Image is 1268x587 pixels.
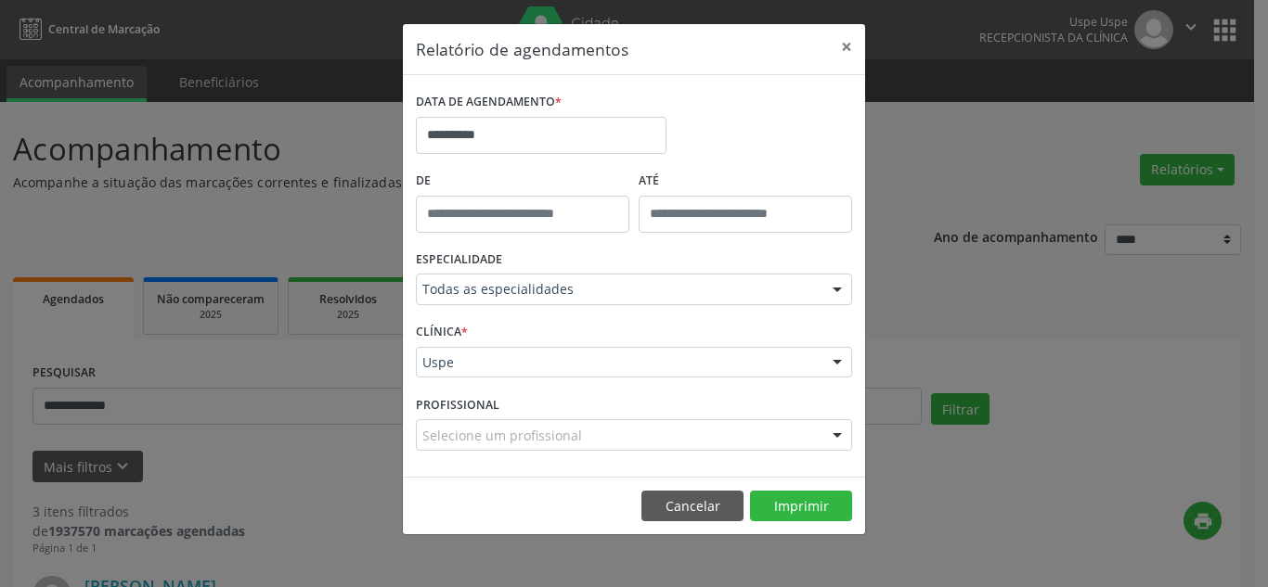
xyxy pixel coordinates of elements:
h5: Relatório de agendamentos [416,37,628,61]
button: Close [828,24,865,70]
label: DATA DE AGENDAMENTO [416,88,562,117]
label: PROFISSIONAL [416,390,499,419]
label: De [416,167,629,196]
button: Imprimir [750,491,852,522]
label: ATÉ [639,167,852,196]
span: Selecione um profissional [422,426,582,445]
label: CLÍNICA [416,318,468,347]
span: Todas as especialidades [422,280,814,299]
span: Uspe [422,353,814,372]
button: Cancelar [641,491,744,522]
label: ESPECIALIDADE [416,246,502,274]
